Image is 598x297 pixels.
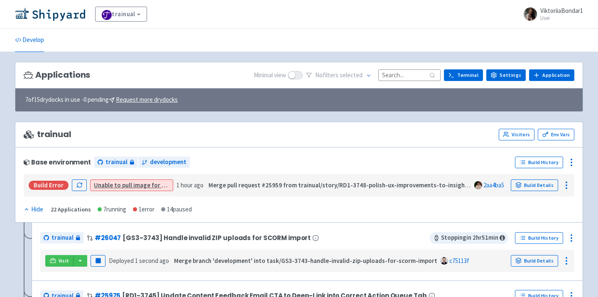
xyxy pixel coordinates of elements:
[15,7,85,21] img: Shipyard logo
[208,181,518,189] strong: Merge pull request #25959 from trainual/story/RD1-3748-polish-ux-improvements-to-insights-widget-...
[519,7,583,21] a: ViktoriiaBondar1 User
[254,71,286,80] span: Minimal view
[538,129,574,140] a: Env Vars
[15,29,44,52] a: Develop
[24,70,90,80] h3: Applications
[176,181,203,189] time: 1 hour ago
[133,205,154,214] div: 1 error
[444,69,483,81] a: Terminal
[515,157,563,168] a: Build History
[340,71,363,79] span: selected
[94,157,137,168] a: trainual
[109,257,169,265] span: Deployed
[449,257,469,265] a: c75113f
[161,205,192,214] div: 14 paused
[430,232,508,244] span: Stopping in 2 hr 51 min
[486,69,526,81] a: Settings
[529,69,574,81] a: Application
[105,157,127,167] span: trainual
[29,181,69,190] div: Build Error
[59,258,69,264] span: Visit
[45,255,74,267] a: Visit
[138,157,190,168] a: development
[135,257,169,265] time: 1 second ago
[511,255,558,267] a: Build Details
[378,69,441,81] input: Search...
[51,233,74,243] span: trainual
[511,179,558,191] a: Build Details
[95,7,147,22] a: trainual
[540,15,583,21] small: User
[25,95,178,105] span: 7 of 15 drydocks in use - 0 pending
[483,181,504,189] a: 2aa4ba5
[499,129,534,140] a: Visitors
[515,232,563,244] a: Build History
[116,96,178,103] u: Request more drydocks
[51,205,91,214] div: 22 Applications
[24,205,43,214] div: Hide
[123,234,311,241] span: [GS3-3743] Handle invalid ZIP uploads for SCORM import
[150,157,186,167] span: development
[24,205,44,214] button: Hide
[40,232,83,243] a: trainual
[24,130,71,139] span: trainual
[95,233,121,242] a: #26047
[24,159,91,166] div: Base environment
[94,181,181,189] a: Unable to pull image for worker
[174,257,437,265] strong: Merge branch 'development' into task/GS3-3743-handle-invalid-zip-uploads-for-scorm-import
[98,205,126,214] div: 7 running
[91,255,105,267] button: Pause
[315,71,363,80] span: No filter s
[540,7,583,15] span: ViktoriiaBondar1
